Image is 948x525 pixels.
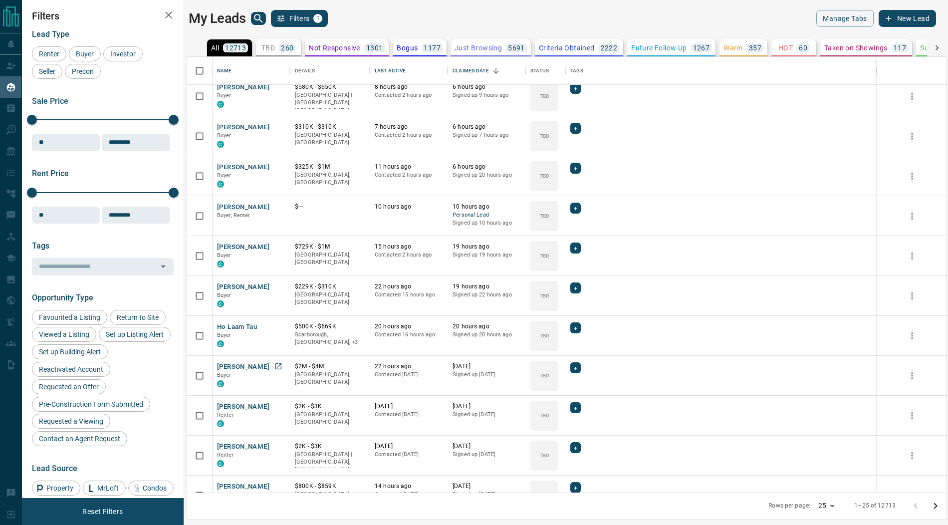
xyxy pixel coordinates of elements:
span: + [574,323,577,333]
span: + [574,123,577,133]
span: + [574,363,577,373]
p: 11 hours ago [375,163,443,171]
p: All [211,44,219,51]
div: Tags [570,57,583,85]
div: condos.ca [217,141,224,148]
p: Contacted 16 hours ago [375,331,443,339]
span: Lead Type [32,29,69,39]
span: Buyer [217,492,232,498]
p: Signed up [DATE] [453,451,520,459]
p: 12713 [225,44,246,51]
p: 19 hours ago [453,282,520,291]
div: condos.ca [217,460,224,467]
p: 6 hours ago [453,163,520,171]
p: Warm [723,44,743,51]
button: more [905,488,920,503]
span: Tags [32,241,49,251]
p: Signed up 9 hours ago [453,91,520,99]
button: [PERSON_NAME] [217,482,269,492]
p: $500K - $669K [295,322,365,331]
span: Buyer [72,50,97,58]
div: condos.ca [217,261,224,267]
p: [GEOGRAPHIC_DATA] | [GEOGRAPHIC_DATA], [GEOGRAPHIC_DATA] [295,451,365,474]
p: 15 hours ago [375,243,443,251]
p: $2K - $3K [295,402,365,411]
div: Renter [32,46,66,61]
p: [DATE] [453,442,520,451]
p: [DATE] [453,362,520,371]
p: TBD [540,452,549,459]
p: TBD [540,292,549,299]
div: + [570,482,581,493]
p: 20 hours ago [375,322,443,331]
div: Last Active [375,57,406,85]
p: Contacted [DATE] [375,491,443,499]
div: condos.ca [217,340,224,347]
div: condos.ca [217,300,224,307]
span: Contact an Agent Request [35,435,124,443]
p: TBD [540,412,549,419]
p: Future Follow Up [631,44,687,51]
button: search button [251,12,266,25]
p: $229K - $310K [295,282,365,291]
div: Name [217,57,232,85]
span: MrLoft [94,484,122,492]
button: Open [156,260,170,273]
div: Reactivated Account [32,362,110,377]
p: 10 hours ago [375,203,443,211]
p: TBD [540,332,549,339]
p: Rows per page: [768,502,810,510]
span: Renter [217,452,234,458]
p: North York, East End, Toronto [295,331,365,346]
p: Criteria Obtained [539,44,595,51]
p: [GEOGRAPHIC_DATA], [GEOGRAPHIC_DATA] [295,251,365,266]
span: Opportunity Type [32,293,93,302]
button: [PERSON_NAME] [217,362,269,372]
p: 14 hours ago [375,482,443,491]
span: + [574,403,577,413]
p: [GEOGRAPHIC_DATA] | [GEOGRAPHIC_DATA], [GEOGRAPHIC_DATA] [295,91,365,115]
button: [PERSON_NAME] [217,243,269,252]
span: Buyer [217,292,232,298]
button: more [905,89,920,104]
span: Buyer [217,132,232,139]
button: [PERSON_NAME] [217,442,269,452]
p: Signed up 19 hours ago [453,251,520,259]
button: more [905,408,920,423]
div: Set up Listing Alert [99,327,171,342]
div: + [570,322,581,333]
div: Requested a Viewing [32,414,110,429]
p: Contacted [DATE] [375,371,443,379]
div: condos.ca [217,420,224,427]
span: Favourited a Listing [35,313,104,321]
p: Contacted 2 hours ago [375,251,443,259]
p: Contacted 2 hours ago [375,171,443,179]
div: Contact an Agent Request [32,431,127,446]
p: Signed up [DATE] [453,491,520,499]
span: Pre-Construction Form Submitted [35,400,147,408]
div: Last Active [370,57,448,85]
button: more [905,288,920,303]
div: Details [290,57,370,85]
span: Precon [68,67,97,75]
span: Buyer [217,252,232,259]
button: more [905,169,920,184]
p: 22 hours ago [375,362,443,371]
span: Property [43,484,77,492]
div: Viewed a Listing [32,327,96,342]
div: Seller [32,64,62,79]
span: Investor [107,50,139,58]
span: Renter [217,412,234,418]
div: + [570,362,581,373]
p: Just Browsing [455,44,502,51]
p: Contacted 2 hours ago [375,131,443,139]
p: Contacted [DATE] [375,411,443,419]
p: 60 [799,44,807,51]
p: Bogus [397,44,418,51]
div: Investor [103,46,143,61]
p: [GEOGRAPHIC_DATA], [GEOGRAPHIC_DATA] [295,171,365,187]
p: 260 [281,44,293,51]
p: [DATE] [453,482,520,491]
div: condos.ca [217,380,224,387]
div: + [570,402,581,413]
